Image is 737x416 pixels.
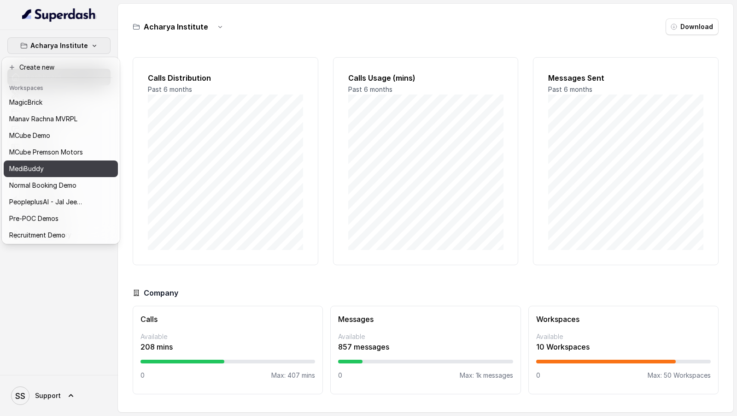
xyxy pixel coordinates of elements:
p: Acharya Institute [30,40,88,51]
p: Normal Booking Demo [9,180,76,191]
div: Acharya Institute [2,57,120,244]
button: Acharya Institute [7,37,111,54]
p: Manav Rachna MVRPL [9,113,77,125]
p: MagicBrick [9,97,42,108]
header: Workspaces [4,80,118,95]
button: Create new [4,59,118,76]
p: PeopleplusAI - Jal Jeevan Mission - Demo [9,196,83,208]
p: MediBuddy [9,163,44,174]
p: Pre-POC Demos [9,213,58,224]
p: MCube Premson Motors [9,147,83,158]
p: Recruitment Demo [9,230,65,241]
p: MCube Demo [9,130,50,141]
